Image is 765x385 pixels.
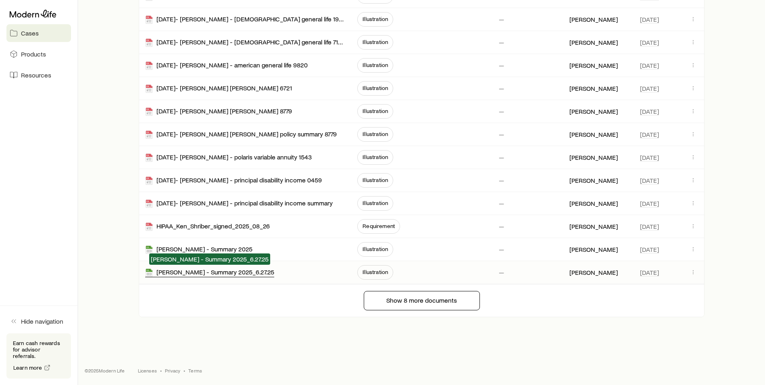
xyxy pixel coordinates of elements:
[145,107,292,116] div: [DATE]- [PERSON_NAME] [PERSON_NAME] 8779
[499,268,504,276] p: —
[21,317,63,325] span: Hide navigation
[363,108,388,114] span: Illustration
[569,15,618,23] p: [PERSON_NAME]
[569,130,618,138] p: [PERSON_NAME]
[499,38,504,46] p: —
[569,222,618,230] p: [PERSON_NAME]
[499,245,504,253] p: —
[640,199,659,207] span: [DATE]
[6,66,71,84] a: Resources
[145,61,308,70] div: [DATE]- [PERSON_NAME] - american general life 9820
[569,176,618,184] p: [PERSON_NAME]
[363,223,395,229] span: Requirement
[640,84,659,92] span: [DATE]
[21,29,39,37] span: Cases
[569,153,618,161] p: [PERSON_NAME]
[640,245,659,253] span: [DATE]
[499,176,504,184] p: —
[364,291,480,310] button: Show 8 more documents
[499,15,504,23] p: —
[21,71,51,79] span: Resources
[569,38,618,46] p: [PERSON_NAME]
[145,176,322,185] div: [DATE]- [PERSON_NAME] - principal disability income 0459
[363,39,388,45] span: Illustration
[363,131,388,137] span: Illustration
[183,367,185,374] span: •
[499,61,504,69] p: —
[640,130,659,138] span: [DATE]
[569,245,618,253] p: [PERSON_NAME]
[160,367,162,374] span: •
[145,222,270,231] div: HIPAA_Ken_Shriber_signed_2025_08_26
[13,365,42,370] span: Learn more
[363,246,388,252] span: Illustration
[165,367,180,374] a: Privacy
[569,107,618,115] p: [PERSON_NAME]
[640,15,659,23] span: [DATE]
[145,84,292,93] div: [DATE]- [PERSON_NAME] [PERSON_NAME] 6721
[499,153,504,161] p: —
[499,199,504,207] p: —
[138,367,157,374] a: Licenses
[640,107,659,115] span: [DATE]
[6,312,71,330] button: Hide navigation
[640,153,659,161] span: [DATE]
[499,130,504,138] p: —
[363,269,388,275] span: Illustration
[499,84,504,92] p: —
[640,222,659,230] span: [DATE]
[640,61,659,69] span: [DATE]
[21,50,46,58] span: Products
[145,153,312,162] div: [DATE]- [PERSON_NAME] - polaris variable annuity 1543
[13,340,65,359] p: Earn cash rewards for advisor referrals.
[363,154,388,160] span: Illustration
[640,176,659,184] span: [DATE]
[569,268,618,276] p: [PERSON_NAME]
[569,61,618,69] p: [PERSON_NAME]
[569,199,618,207] p: [PERSON_NAME]
[6,333,71,379] div: Earn cash rewards for advisor referrals.Learn more
[499,107,504,115] p: —
[569,84,618,92] p: [PERSON_NAME]
[6,45,71,63] a: Products
[145,268,274,277] div: [PERSON_NAME] - Summary 2025_6.27.25
[363,200,388,206] span: Illustration
[6,24,71,42] a: Cases
[640,268,659,276] span: [DATE]
[499,222,504,230] p: —
[145,199,333,208] div: [DATE]- [PERSON_NAME] - principal disability income summary
[145,15,344,24] div: [DATE]- [PERSON_NAME] - [DEMOGRAPHIC_DATA] general life 1918
[85,367,125,374] p: © 2025 Modern Life
[363,16,388,22] span: Illustration
[363,62,388,68] span: Illustration
[145,38,344,47] div: [DATE]- [PERSON_NAME] - [DEMOGRAPHIC_DATA] general life 7198
[145,245,252,254] div: [PERSON_NAME] - Summary 2025
[363,177,388,183] span: Illustration
[640,38,659,46] span: [DATE]
[188,367,202,374] a: Terms
[145,130,337,139] div: [DATE]- [PERSON_NAME] [PERSON_NAME] policy summary 8779
[363,85,388,91] span: Illustration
